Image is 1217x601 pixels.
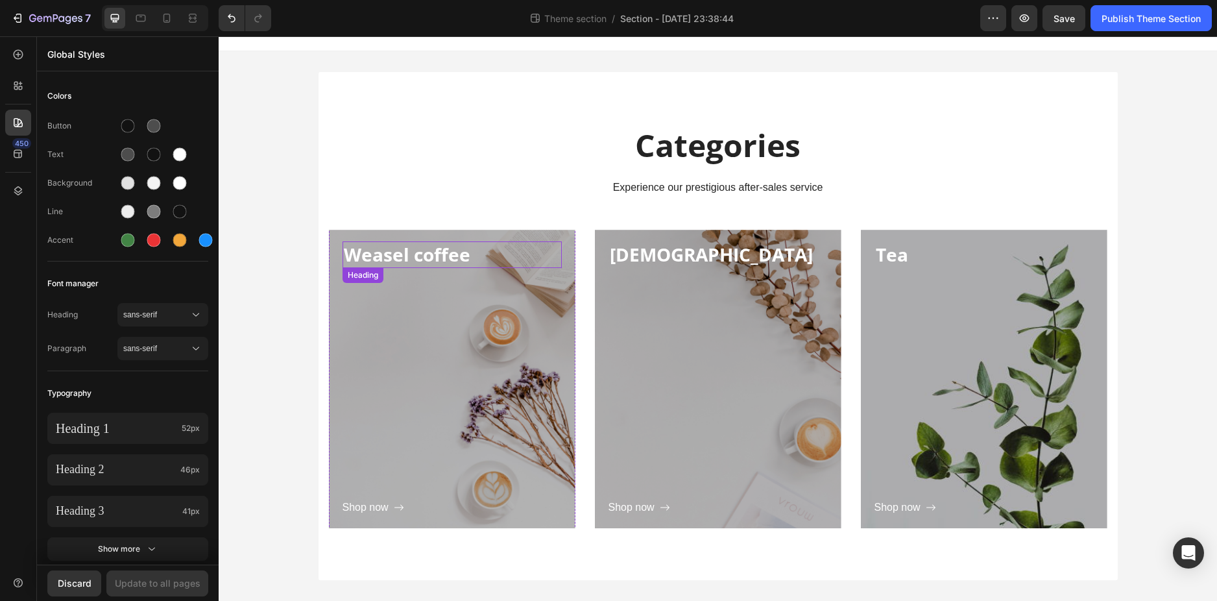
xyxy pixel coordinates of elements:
span: Paragraph [47,343,117,354]
p: 7 [85,10,91,26]
p: Heading 1 [56,420,176,437]
span: Colors [47,88,71,104]
p: Heading 3 [56,504,177,519]
span: 46px [180,464,200,476]
div: Discard [58,576,91,590]
span: sans-serif [123,343,189,354]
button: 7 [5,5,97,31]
p: Tea [657,206,874,230]
div: Button [47,120,117,132]
span: Section - [DATE] 23:38:44 [620,12,734,25]
button: Update to all pages [106,570,208,596]
iframe: Design area [219,36,1217,601]
div: Background [47,177,117,189]
div: Shop now [390,462,436,481]
button: Show more [47,537,208,561]
button: sans-serif [117,337,208,360]
p: [DEMOGRAPHIC_DATA] [391,206,608,230]
div: Accent [47,234,117,246]
button: Publish Theme Section [1090,5,1212,31]
button: Save [1042,5,1085,31]
div: Shop now [656,462,702,481]
div: Undo/Redo [219,5,271,31]
span: / [612,12,615,25]
div: Line [47,206,117,217]
div: 450 [12,138,31,149]
span: 52px [182,423,200,434]
span: Heading [47,309,117,321]
span: sans-serif [123,309,189,321]
div: Update to all pages [115,576,200,590]
p: Global Styles [47,47,208,61]
p: Heading 2 [56,462,175,477]
div: Text [47,149,117,160]
div: Open Intercom Messenger [1173,537,1204,569]
button: sans-serif [117,303,208,326]
span: Font manager [47,276,99,291]
span: Theme section [542,12,609,25]
div: Show more [98,543,158,556]
button: Discard [47,570,101,596]
button: Shop now [656,462,717,481]
div: Publish Theme Section [1102,12,1201,25]
span: Typography [47,386,91,401]
button: Shop now [390,462,452,481]
span: 41px [182,506,200,517]
span: Save [1054,13,1075,24]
